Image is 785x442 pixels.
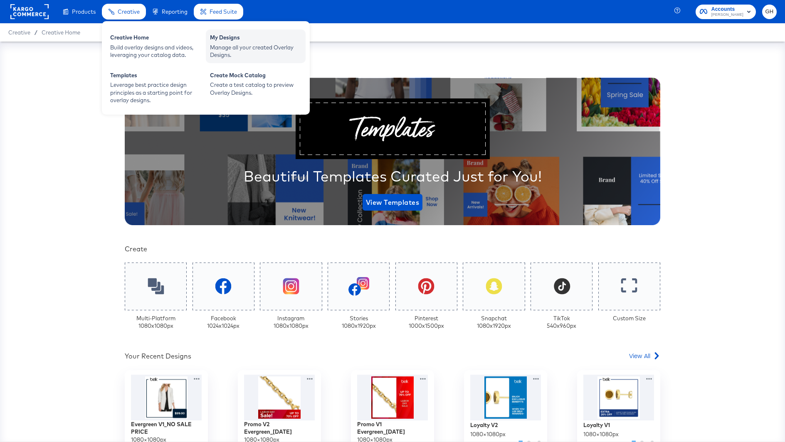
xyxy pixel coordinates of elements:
button: GH [762,5,777,19]
div: Promo V1 Evergreen_[DATE] [357,420,428,436]
div: Your Recent Designs [125,351,191,361]
span: / [30,29,42,36]
span: Reporting [162,8,188,15]
div: Beautiful Templates Curated Just for You! [244,166,542,187]
div: Evergreen V1_NO SALE PRICE [131,420,202,436]
span: Creative [8,29,30,36]
span: Creative [118,8,140,15]
div: Create [125,244,660,254]
div: TikTok 540 x 960 px [547,314,576,330]
div: Promo V2 Evergreen_[DATE] [244,420,315,436]
span: [PERSON_NAME] [711,12,743,18]
div: 1080 × 1080 px [583,430,619,438]
div: Loyalty V2 [470,421,498,429]
div: Custom Size [613,314,646,322]
div: Stories 1080 x 1920 px [342,314,376,330]
div: Pinterest 1000 x 1500 px [409,314,444,330]
span: Products [72,8,96,15]
div: Instagram 1080 x 1080 px [274,314,309,330]
div: Your Custom Templates [125,54,660,69]
div: Loyalty V1 [583,421,610,429]
div: 1080 × 1080 px [470,430,506,438]
div: Snapchat 1080 x 1920 px [477,314,511,330]
div: Multi-Platform 1080 x 1080 px [136,314,175,330]
span: View All [629,351,650,360]
button: View Templates [363,194,422,211]
span: View Templates [366,196,419,208]
a: Creative Home [42,29,80,36]
span: GH [765,7,773,17]
div: Facebook 1024 x 1024 px [207,314,239,330]
span: Accounts [711,5,743,14]
button: Accounts[PERSON_NAME] [696,5,756,19]
span: Feed Suite [210,8,237,15]
a: View All [629,351,660,363]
